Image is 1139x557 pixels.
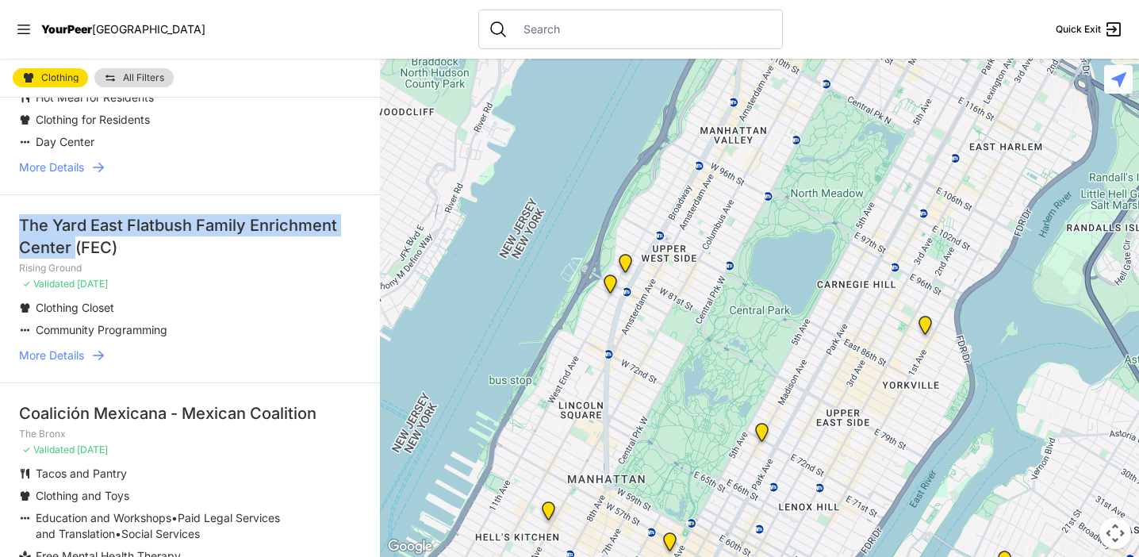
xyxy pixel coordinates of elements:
span: ✓ Validated [22,278,75,290]
a: All Filters [94,68,174,87]
img: Google [384,536,436,557]
div: 9th Avenue Drop-in Center [539,501,558,527]
div: Avenue Church [915,316,935,341]
input: Search [514,21,773,37]
span: ✓ Validated [22,444,75,455]
span: Clothing and Toys [36,489,129,502]
span: More Details [19,348,84,363]
span: Social Services [121,527,200,540]
a: Clothing [13,68,88,87]
span: [GEOGRAPHIC_DATA] [92,22,205,36]
a: Open this area in Google Maps (opens a new window) [384,536,436,557]
p: The Bronx [19,428,361,440]
span: [DATE] [77,278,108,290]
a: More Details [19,348,361,363]
span: Education and Workshops [36,511,171,524]
button: Map camera controls [1099,517,1131,549]
p: Rising Ground [19,262,361,275]
a: More Details [19,159,361,175]
div: Pathways Adult Drop-In Program [616,254,635,279]
span: Clothing for Residents [36,113,150,126]
span: Tacos and Pantry [36,467,127,480]
span: Day Center [36,135,94,148]
div: Coalición Mexicana - Mexican Coalition [19,402,361,424]
span: YourPeer [41,22,92,36]
span: Quick Exit [1056,23,1101,36]
div: The Yard East Flatbush Family Enrichment Center (FEC) [19,214,361,259]
a: YourPeer[GEOGRAPHIC_DATA] [41,25,205,34]
span: • [115,527,121,540]
span: Clothing Closet [36,301,114,314]
span: [DATE] [77,444,108,455]
span: More Details [19,159,84,175]
span: All Filters [123,73,164,83]
span: • [171,511,178,524]
a: Quick Exit [1056,20,1123,39]
span: Community Programming [36,323,167,336]
div: Manhattan [752,423,772,448]
span: Clothing [41,73,79,83]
